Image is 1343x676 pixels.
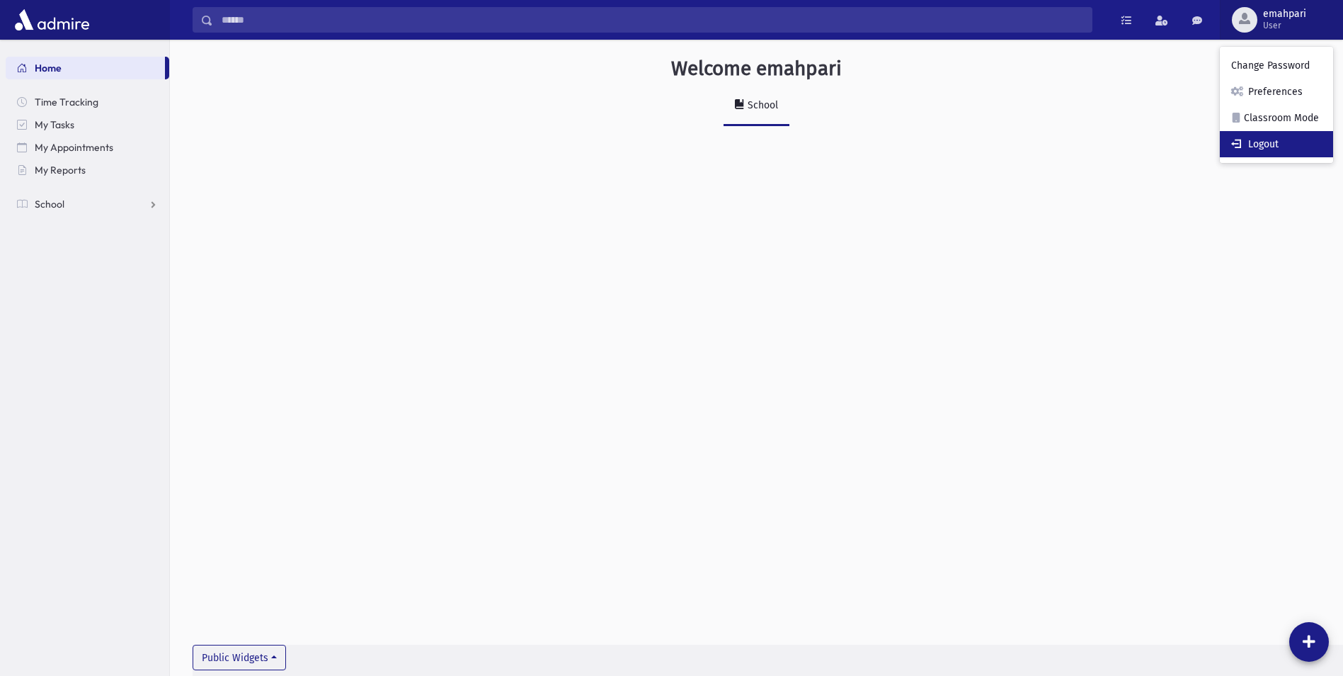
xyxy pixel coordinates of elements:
[6,159,169,181] a: My Reports
[1220,105,1333,131] a: Classroom Mode
[6,193,169,215] a: School
[1220,79,1333,105] a: Preferences
[35,118,74,131] span: My Tasks
[1263,20,1306,31] span: User
[6,113,169,136] a: My Tasks
[1220,131,1333,157] a: Logout
[35,141,113,154] span: My Appointments
[6,136,169,159] a: My Appointments
[1220,52,1333,79] a: Change Password
[6,57,165,79] a: Home
[745,99,778,111] div: School
[35,62,62,74] span: Home
[35,96,98,108] span: Time Tracking
[671,57,842,81] h3: Welcome emahpari
[11,6,93,34] img: AdmirePro
[1263,9,1306,20] span: emahpari
[193,645,286,670] button: Public Widgets
[35,164,86,176] span: My Reports
[724,86,789,126] a: School
[6,91,169,113] a: Time Tracking
[213,7,1092,33] input: Search
[35,198,64,210] span: School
